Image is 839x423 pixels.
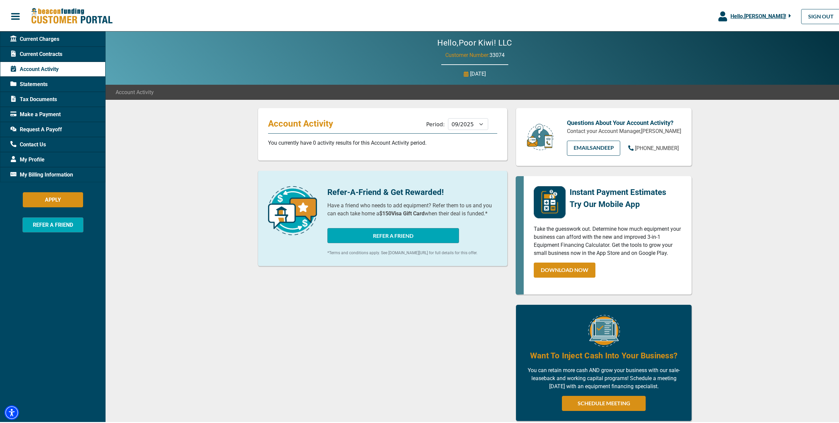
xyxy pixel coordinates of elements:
[10,124,62,132] span: Request A Payoff
[534,224,682,256] p: Take the guesswork out. Determine how much equipment your business can afford with the new and im...
[10,49,62,57] span: Current Contracts
[570,185,666,197] p: Instant Payment Estimates
[635,144,679,150] span: [PHONE_NUMBER]
[268,185,317,234] img: refer-a-friend-icon.png
[23,191,83,206] button: APPLY
[567,139,620,154] a: EMAILSandeep
[268,138,497,146] p: You currently have 0 activity results for this Account Activity period.
[268,117,339,128] p: Account Activity
[10,94,57,102] span: Tax Documents
[22,216,83,231] button: REFER A FRIEND
[628,143,679,151] a: [PHONE_NUMBER]
[426,120,445,126] label: Period:
[116,87,154,95] span: Account Activity
[31,6,113,23] img: Beacon Funding Customer Portal Logo
[327,185,497,197] p: Refer-A-Friend & Get Rewarded!
[567,126,682,134] p: Contact your Account Manager, [PERSON_NAME]
[4,404,19,419] div: Accessibility Menu
[327,200,497,216] p: Have a friend who needs to add equipment? Refer them to us and you can each take home a when thei...
[534,261,595,276] a: DOWNLOAD NOW
[10,109,61,117] span: Make a Payment
[327,227,459,242] button: REFER A FRIEND
[10,64,59,72] span: Account Activity
[445,51,490,57] span: Customer Number:
[525,122,555,150] img: customer-service.png
[588,313,620,345] img: Equipment Financing Online Image
[379,209,425,215] b: $150 Visa Gift Card
[10,34,59,42] span: Current Charges
[10,139,46,147] span: Contact Us
[562,395,646,410] a: SCHEDULE MEETING
[570,197,666,209] p: Try Our Mobile App
[567,117,682,126] p: Questions About Your Account Activity?
[490,51,505,57] span: 33074
[526,365,682,389] p: You can retain more cash AND grow your business with our sale-leaseback and working capital progr...
[10,79,48,87] span: Statements
[534,185,566,217] img: mobile-app-logo.png
[730,12,786,18] span: Hello, [PERSON_NAME] !
[470,69,486,77] p: [DATE]
[530,349,677,360] h4: Want To Inject Cash Into Your Business?
[417,37,532,47] h2: Hello, Poor Kiwi! LLC
[10,154,45,162] span: My Profile
[10,169,73,178] span: My Billing Information
[327,249,497,255] p: *Terms and conditions apply. See [DOMAIN_NAME][URL] for full details for this offer.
